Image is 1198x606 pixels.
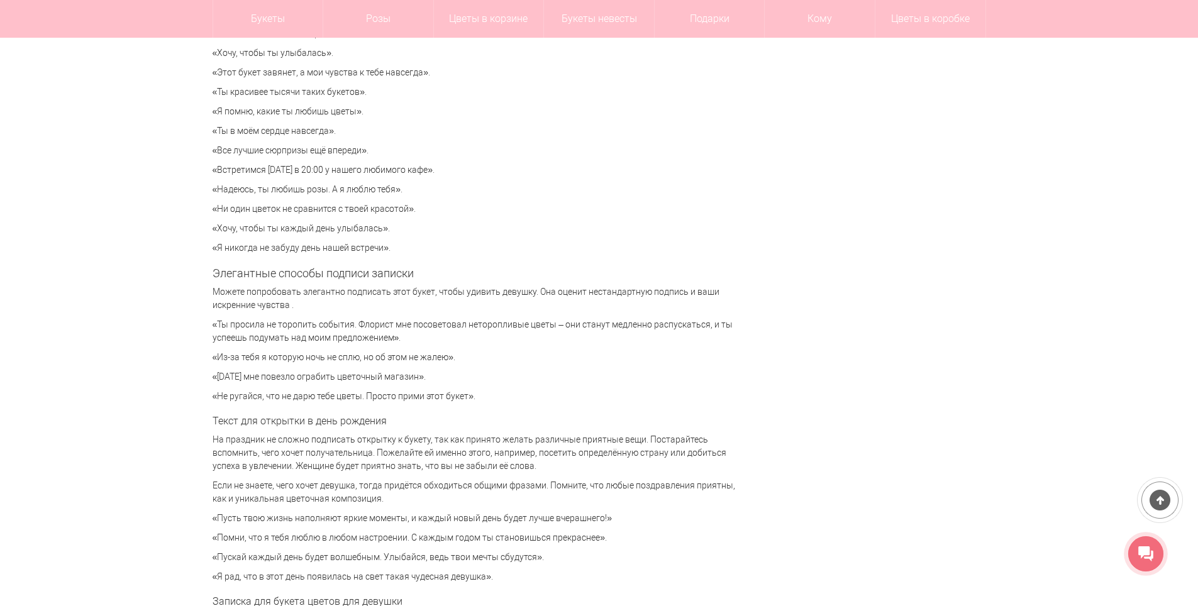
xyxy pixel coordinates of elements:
p: «Ты в моём сердце навсегда». [213,124,747,138]
p: «Встретимся [DATE] в 20:00 у нашего любимого кафе». [213,163,747,177]
h2: Элегантные способы подписи записки [213,267,747,280]
p: «Из-за тебя я которую ночь не сплю, но об этом не жалею». [213,351,747,364]
p: Можете попробовать элегантно подписать этот букет, чтобы удивить девушку. Она оценит нестандартну... [213,285,747,312]
p: «Все лучшие сюрпризы ещё впереди». [213,144,747,157]
p: «[DATE] мне повезло ограбить цветочный магазин». [213,370,747,383]
p: «Ни один цветок не сравнится с твоей красотой». [213,202,747,216]
p: «Я помню, какие ты любишь цветы». [213,105,747,118]
p: «Хочу, чтобы ты улыбалась». [213,47,747,60]
h3: Текст для открытки в день рождения [213,416,747,427]
p: «Помни, что я тебя люблю в любом настроении. С каждым годом ты становишься прекраснее». [213,531,747,544]
p: «Не ругайся, что не дарю тебе цветы. Просто прими этот букет». [213,390,747,403]
p: «Пусть твою жизнь наполняют яркие моменты, и каждый новый день будет лучше вчерашнего!» [213,512,747,525]
p: «Хочу, чтобы ты каждый день улыбалась». [213,222,747,235]
p: «Этот букет завянет, а мои чувства к тебе навсегда». [213,66,747,79]
p: «Ты красивее тысячи таких букетов». [213,85,747,99]
p: На праздник не сложно подписать открытку к букету, так как принято желать различные приятные вещи... [213,433,747,473]
p: Если не знаете, чего хочет девушка, тогда придётся обходиться общими фразами. Помните, что любые ... [213,479,747,505]
p: «Надеюсь, ты любишь розы. А я люблю тебя». [213,183,747,196]
p: «Пускай каждый день будет волшебным. Улыбайся, ведь твои мечты сбудутся». [213,551,747,564]
p: «Ты просила не торопить события. Флорист мне посоветовал неторопливые цветы – они станут медленно... [213,318,747,344]
p: «Я никогда не забуду день нашей встречи». [213,241,747,255]
p: «Я рад, что в этот день появилась на свет такая чудесная девушка». [213,570,747,583]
